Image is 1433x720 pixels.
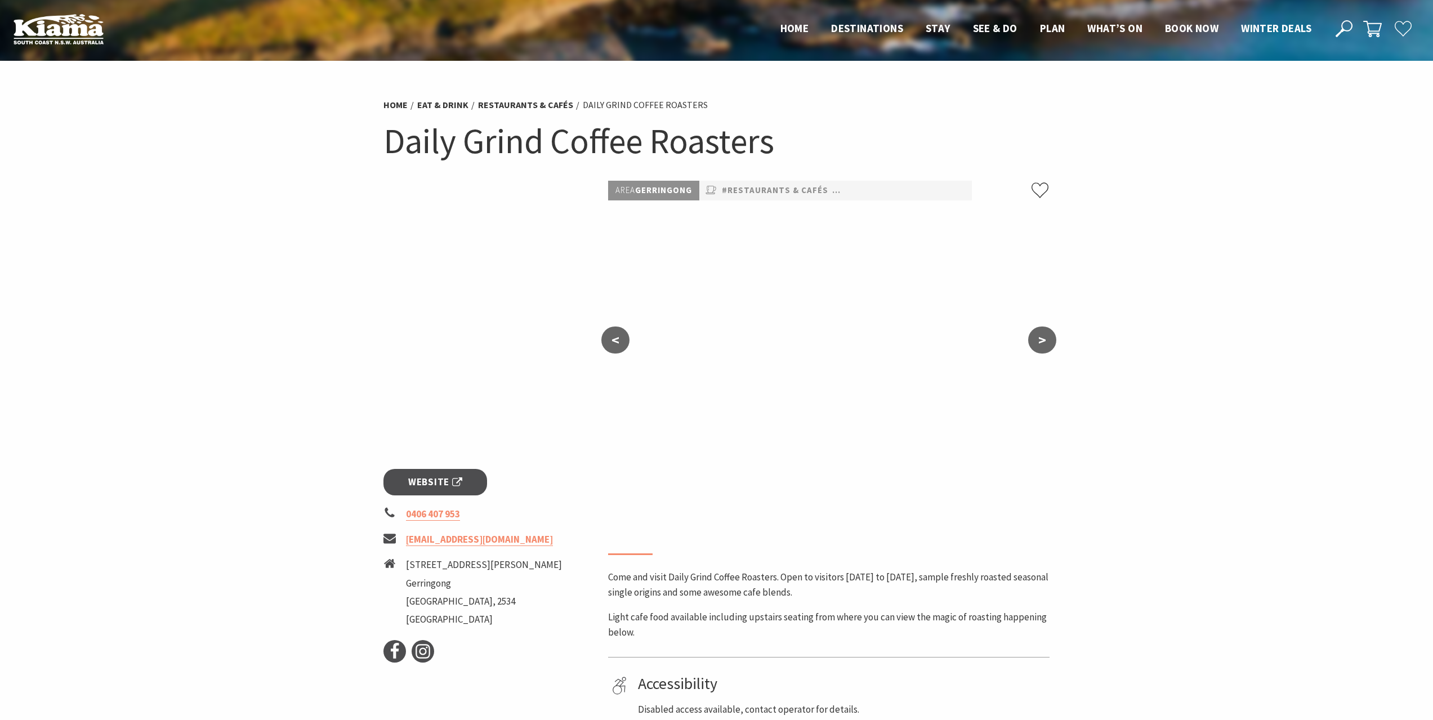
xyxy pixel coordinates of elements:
[1165,21,1218,35] span: Book now
[406,533,553,546] a: [EMAIL_ADDRESS][DOMAIN_NAME]
[1028,327,1056,354] button: >
[601,327,630,354] button: <
[973,21,1017,35] span: See & Do
[383,99,408,111] a: Home
[780,21,809,35] span: Home
[832,184,1004,198] a: #Farmers' Markets & Local Produce
[478,99,573,111] a: Restaurants & Cafés
[406,557,562,573] li: [STREET_ADDRESS][PERSON_NAME]
[1040,21,1065,35] span: Plan
[406,576,562,591] li: Gerringong
[1087,21,1142,35] span: What’s On
[608,570,1050,600] p: Come and visit Daily Grind Coffee Roasters. Open to visitors [DATE] to [DATE], sample freshly roa...
[608,610,1050,640] p: Light cafe food available including upstairs seating from where you can view the magic of roastin...
[769,20,1323,38] nav: Main Menu
[14,14,104,44] img: Kiama Logo
[831,21,903,35] span: Destinations
[406,594,562,609] li: [GEOGRAPHIC_DATA], 2534
[638,674,1046,694] h4: Accessibility
[638,702,1046,717] p: Disabled access available, contact operator for details.
[406,508,460,521] a: 0406 407 953
[583,98,708,113] li: Daily Grind Coffee Roasters
[383,118,1050,164] h1: Daily Grind Coffee Roasters
[608,181,699,200] p: Gerringong
[383,469,488,495] a: Website
[406,612,562,627] li: [GEOGRAPHIC_DATA]
[408,475,462,490] span: Website
[926,21,950,35] span: Stay
[722,184,828,198] a: #Restaurants & Cafés
[615,185,635,195] span: Area
[417,99,468,111] a: Eat & Drink
[1241,21,1311,35] span: Winter Deals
